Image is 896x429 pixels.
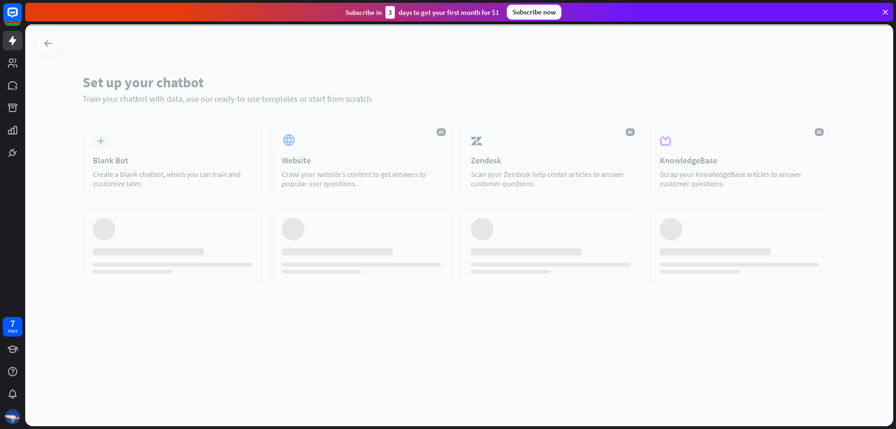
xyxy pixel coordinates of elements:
[345,6,499,19] div: Subscribe in days to get your first month for $1
[385,6,395,19] div: 3
[3,317,22,337] a: 7 days
[10,319,15,328] div: 7
[507,5,561,20] div: Subscribe now
[8,328,17,334] div: days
